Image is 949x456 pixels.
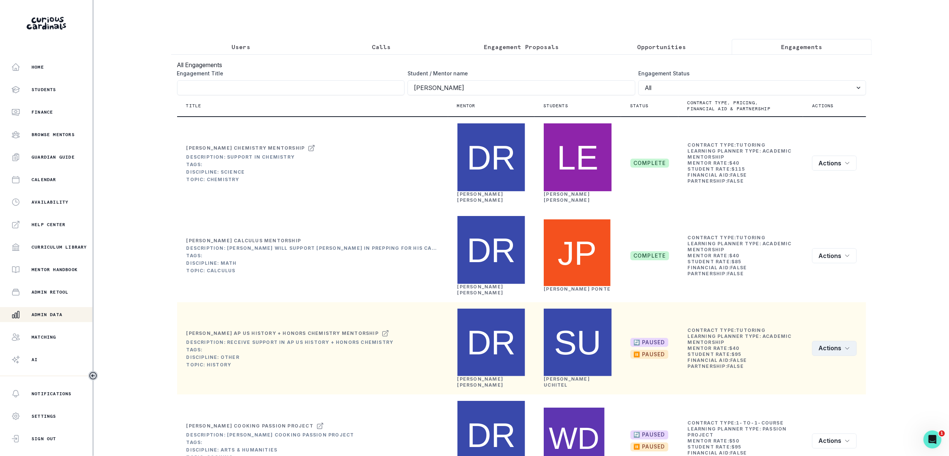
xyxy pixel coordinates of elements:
p: Mentor Handbook [32,267,78,273]
b: $ 40 [729,253,740,258]
div: [PERSON_NAME] Cooking Passion Project [186,423,313,429]
b: $ 50 [729,438,740,444]
p: Actions [812,103,833,109]
p: Guardian Guide [32,154,75,160]
a: [PERSON_NAME] [PERSON_NAME] [457,376,504,388]
p: Curriculum Library [32,244,87,250]
b: $ 85 [731,259,742,264]
a: [PERSON_NAME] [PERSON_NAME] [544,191,590,203]
iframe: Intercom live chat [923,430,941,448]
p: Availability [32,199,68,205]
b: false [727,178,744,184]
div: Description: receive support in AP US History + Honors Chemistry [186,339,394,345]
p: AI [32,357,38,363]
b: $ 95 [731,351,742,357]
div: Discipline: Math [186,260,439,266]
b: Academic Mentorship [688,241,792,252]
p: Admin Retool [32,289,68,295]
p: Matching [32,334,56,340]
div: Tags: [186,439,354,445]
b: $ 40 [729,345,740,351]
b: false [730,357,747,363]
p: Calls [372,42,391,51]
td: Contract Type: Learning Planner Type: Mentor Rate: Student Rate: Financial Aid: Partnership: [687,234,794,277]
div: Topic: Calculus [186,268,439,274]
td: Contract Type: Learning Planner Type: Mentor Rate: Student Rate: Financial Aid: Partnership: [687,142,794,184]
p: Status [630,103,648,109]
button: row menu [812,156,857,171]
div: Topic: History [186,362,394,368]
td: Contract Type: Learning Planner Type: Mentor Rate: Student Rate: Financial Aid: Partnership: [687,327,794,370]
b: false [730,172,747,178]
p: Mentor [457,103,475,109]
b: Passion Project [688,426,787,438]
b: false [730,265,747,270]
b: 1-to-1-course [736,420,784,426]
p: Settings [32,413,56,419]
div: ⏸️ paused [633,351,665,358]
div: Tags: [186,253,439,259]
b: tutoring [736,235,766,240]
div: [PERSON_NAME] Calculus Mentorship [186,238,301,244]
button: row menu [812,248,857,263]
label: Engagement Status [638,69,862,77]
p: Sign Out [32,436,56,442]
a: [PERSON_NAME] [PERSON_NAME] [457,284,504,295]
p: Finance [32,109,53,115]
b: Academic Mentorship [688,148,792,160]
a: [PERSON_NAME] Ponte [544,286,611,292]
p: Opportunities [637,42,686,51]
p: Notifications [32,391,72,397]
span: 🔄 PAUSED [630,338,668,347]
a: [PERSON_NAME] Uchitel [544,376,590,388]
p: Home [32,64,44,70]
span: 🔄 PAUSED [630,430,668,439]
label: Engagement Title [177,69,400,77]
div: Tags: [186,162,316,168]
b: $ 40 [729,160,740,166]
span: 1 [939,430,945,436]
p: Admin Data [32,312,62,318]
p: Browse Mentors [32,132,75,138]
div: Tags: [186,347,394,353]
p: Title [186,103,202,109]
b: $ 115 [731,166,745,172]
div: Discipline: Science [186,169,316,175]
button: row menu [812,341,857,356]
a: [PERSON_NAME] [PERSON_NAME] [457,191,504,203]
div: Discipline: Arts & Humanities [186,447,354,453]
b: false [730,450,747,456]
div: Description: [PERSON_NAME] Cooking Passion Project [186,432,354,438]
div: Discipline: Other [186,354,394,360]
p: Engagements [781,42,823,51]
span: complete [630,251,669,260]
p: Students [32,87,56,93]
button: row menu [812,433,857,448]
p: Help Center [32,222,65,228]
b: Academic Mentorship [688,333,792,345]
p: Contract type, pricing, financial aid & partnership [687,100,785,112]
div: [PERSON_NAME] AP US History + Honors Chemistry Mentorship [186,330,379,336]
p: Users [232,42,250,51]
div: Description: Support in Chemistry [186,154,316,160]
div: ⏸️ paused [633,444,665,450]
label: Student / Mentor name [408,69,631,77]
b: tutoring [736,327,766,333]
h3: All Engagements [177,60,866,69]
b: $ 95 [731,444,742,450]
p: Engagement Proposals [484,42,559,51]
button: Toggle sidebar [88,371,98,381]
p: Students [543,103,568,109]
span: complete [630,159,669,168]
p: Calendar [32,177,56,183]
img: Curious Cardinals Logo [27,17,66,30]
b: false [727,363,744,369]
div: [PERSON_NAME] Chemistry Mentorship [186,145,305,151]
div: Description: [PERSON_NAME] will support [PERSON_NAME] in prepping for his calc midterm. [186,245,439,251]
div: Topic: Chemistry [186,177,316,183]
b: tutoring [736,142,766,148]
b: false [727,271,744,276]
